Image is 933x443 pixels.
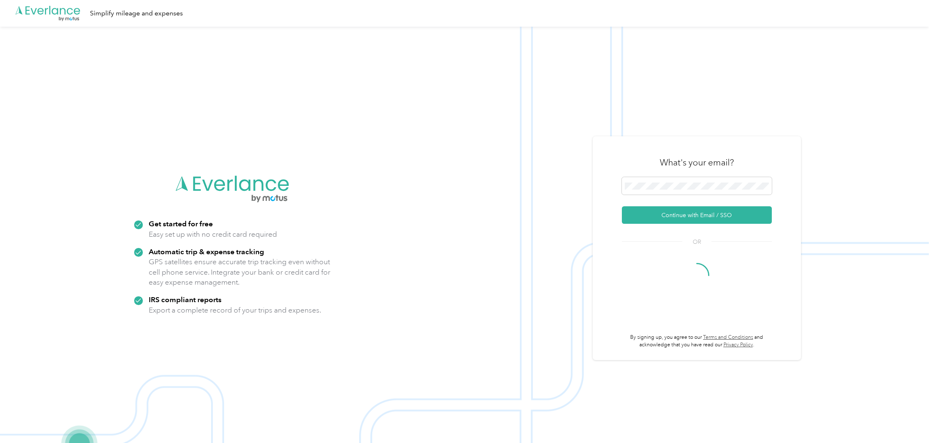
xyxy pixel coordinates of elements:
div: Simplify mileage and expenses [90,8,183,19]
strong: Get started for free [149,219,213,228]
strong: IRS compliant reports [149,295,222,304]
p: By signing up, you agree to our and acknowledge that you have read our . [622,334,772,348]
p: Export a complete record of your trips and expenses. [149,305,321,315]
a: Terms and Conditions [703,334,753,340]
p: Easy set up with no credit card required [149,229,277,240]
p: GPS satellites ensure accurate trip tracking even without cell phone service. Integrate your bank... [149,257,331,288]
span: OR [682,238,711,246]
a: Privacy Policy [723,342,753,348]
h3: What's your email? [660,157,734,168]
strong: Automatic trip & expense tracking [149,247,264,256]
button: Continue with Email / SSO [622,206,772,224]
